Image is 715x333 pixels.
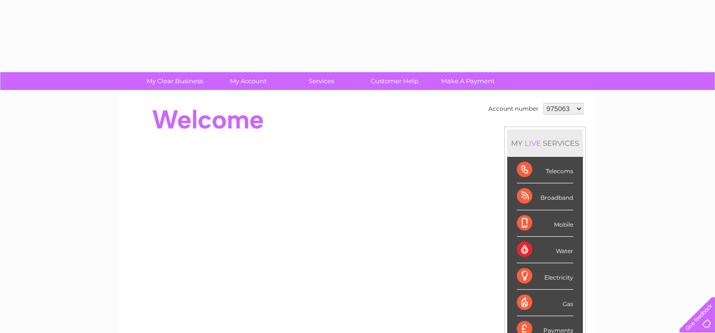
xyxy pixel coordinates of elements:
div: Telecoms [517,157,573,183]
div: Broadband [517,183,573,210]
div: Gas [517,290,573,316]
div: Electricity [517,263,573,290]
div: LIVE [523,139,543,148]
a: Customer Help [355,72,434,90]
td: Account number [486,101,541,117]
div: Water [517,237,573,263]
div: Mobile [517,210,573,237]
a: Services [282,72,361,90]
a: My Account [208,72,288,90]
div: MY SERVICES [507,129,583,157]
a: My Clear Business [135,72,215,90]
a: Make A Payment [428,72,508,90]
